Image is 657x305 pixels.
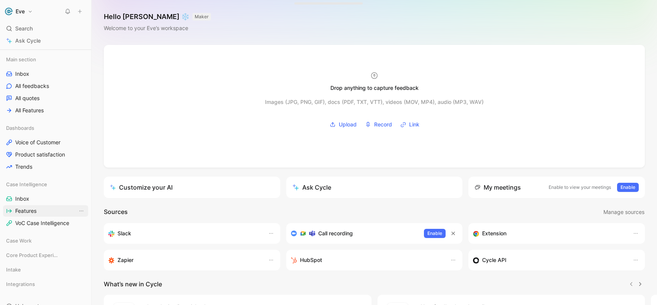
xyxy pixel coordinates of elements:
[3,149,88,160] a: Product satisfaction
[292,183,331,192] div: Ask Cycle
[3,122,88,172] div: DashboardsVoice of CustomerProduct satisfactionTrends
[3,54,88,116] div: Main sectionInboxAll feedbacksAll quotesAll Features
[620,184,635,191] span: Enable
[549,184,611,191] p: Enable to view your meetings
[3,68,88,80] a: Inbox
[3,179,88,190] div: Case Intelligence
[6,280,35,288] span: Integrations
[104,279,162,289] h2: What’s new in Cycle
[6,56,36,63] span: Main section
[3,23,88,34] div: Search
[3,249,88,263] div: Core Product Experience
[3,278,88,292] div: Integrations
[3,179,88,229] div: Case IntelligenceInboxFeaturesView actionsVoC Case Intelligence
[409,120,419,129] span: Link
[117,255,133,265] h3: Zapier
[473,229,625,238] div: Capture feedback from anywhere on the web
[318,229,353,238] h3: Call recording
[110,183,173,192] div: Customize your AI
[15,207,36,215] span: Features
[16,8,25,15] h1: Eve
[3,264,88,278] div: Intake
[265,97,484,107] div: Images (JPG, PNG, GIF), docs (PDF, TXT, VTT), videos (MOV, MP4), audio (MP3, WAV)
[291,229,418,238] div: Record & transcribe meetings from Zoom, Meet & Teams.
[603,207,645,217] button: Manage sources
[3,235,88,246] div: Case Work
[6,237,32,244] span: Case Work
[3,6,35,17] button: EveEve
[3,235,88,249] div: Case Work
[15,70,29,78] span: Inbox
[104,24,211,33] div: Welcome to your Eve’s workspace
[3,264,88,275] div: Intake
[15,163,32,171] span: Trends
[192,13,211,21] button: MAKER
[104,177,280,198] a: Customize your AI
[300,255,322,265] h3: HubSpot
[15,107,44,114] span: All Features
[3,93,88,104] a: All quotes
[327,119,359,130] button: Upload
[617,183,639,192] button: Enable
[5,8,13,15] img: Eve
[117,229,131,238] h3: Slack
[6,251,58,259] span: Core Product Experience
[108,255,260,265] div: Capture feedback from thousands of sources with Zapier (survey results, recordings, sheets, etc).
[78,207,85,215] button: View actions
[6,124,34,132] span: Dashboards
[3,122,88,134] div: Dashboards
[3,217,88,229] a: VoC Case Intelligence
[398,119,422,130] button: Link
[3,205,88,217] a: FeaturesView actions
[108,229,260,238] div: Sync your customers, send feedback and get updates in Slack
[482,255,506,265] h3: Cycle API
[3,278,88,290] div: Integrations
[15,24,33,33] span: Search
[15,36,41,45] span: Ask Cycle
[15,139,60,146] span: Voice of Customer
[473,255,625,265] div: Sync customers & send feedback from custom sources. Get inspired by our favorite use case
[3,193,88,204] a: Inbox
[15,195,29,203] span: Inbox
[3,161,88,172] a: Trends
[104,207,128,217] h2: Sources
[6,180,47,188] span: Case Intelligence
[3,80,88,92] a: All feedbacks
[286,177,463,198] button: Ask Cycle
[474,183,521,192] div: My meetings
[362,119,395,130] button: Record
[424,229,446,238] button: Enable
[3,137,88,148] a: Voice of Customer
[427,230,442,237] span: Enable
[15,94,40,102] span: All quotes
[15,82,49,90] span: All feedbacks
[374,120,392,129] span: Record
[3,54,88,65] div: Main section
[482,229,506,238] h3: Extension
[6,266,21,273] span: Intake
[3,249,88,261] div: Core Product Experience
[603,208,644,217] span: Manage sources
[330,83,419,93] div: Drop anything to capture feedback
[3,105,88,116] a: All Features
[104,12,211,21] h1: Hello [PERSON_NAME] ❄️
[15,219,69,227] span: VoC Case Intelligence
[15,151,65,158] span: Product satisfaction
[3,35,88,46] a: Ask Cycle
[339,120,357,129] span: Upload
